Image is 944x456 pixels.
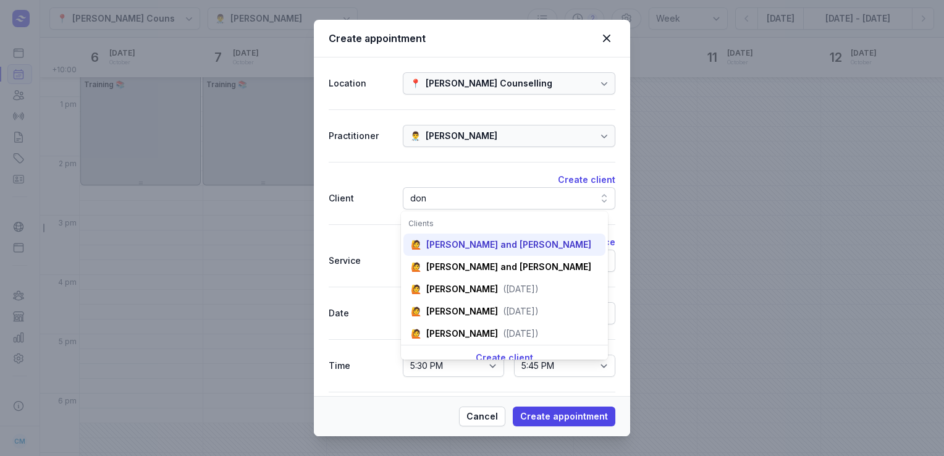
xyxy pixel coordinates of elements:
[503,327,539,340] div: ([DATE])
[329,76,393,91] div: Location
[329,129,393,143] div: Practitioner
[426,129,497,143] div: [PERSON_NAME]
[329,358,393,373] div: Time
[513,407,615,426] button: Create appointment
[401,345,608,370] div: Create client
[520,409,608,424] span: Create appointment
[410,76,421,91] div: 📍
[329,253,393,268] div: Service
[411,239,421,251] div: 🙋
[459,407,505,426] button: Cancel
[411,261,421,273] div: 🙋
[558,172,615,187] button: Create client
[410,129,421,143] div: 👨‍⚕️
[411,305,421,318] div: 🙋
[426,261,591,273] div: [PERSON_NAME] and [PERSON_NAME]
[426,283,498,295] div: [PERSON_NAME]
[329,31,598,46] div: Create appointment
[410,191,426,206] div: don
[411,283,421,295] div: 🙋
[329,191,393,206] div: Client
[411,327,421,340] div: 🙋
[408,219,601,229] div: Clients
[426,76,552,91] div: [PERSON_NAME] Counselling
[503,283,539,295] div: ([DATE])
[503,305,539,318] div: ([DATE])
[426,327,498,340] div: [PERSON_NAME]
[466,409,498,424] span: Cancel
[329,306,393,321] div: Date
[426,305,498,318] div: [PERSON_NAME]
[426,239,591,251] div: [PERSON_NAME] and [PERSON_NAME]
